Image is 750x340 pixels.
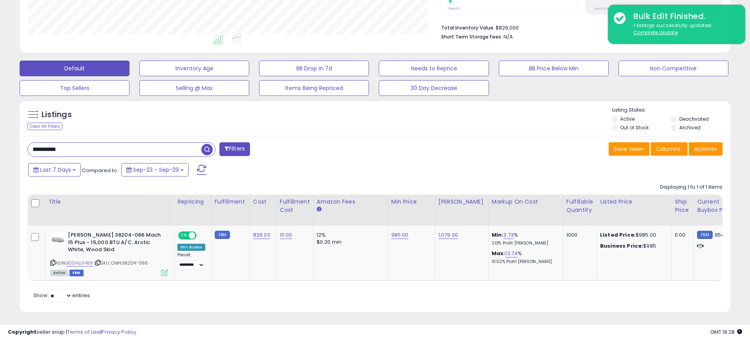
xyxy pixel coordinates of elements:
[438,231,458,239] a: 1,079.00
[449,6,460,11] small: Prev: 0
[504,33,513,40] span: N/A
[133,166,179,174] span: Sep-23 - Sep-29
[40,166,71,174] span: Last 7 Days
[82,167,118,174] span: Compared to:
[566,232,591,239] div: 1000
[679,116,709,122] label: Deactivated
[219,142,250,156] button: Filters
[628,11,739,22] div: Bulk Edit Finished.
[600,198,668,206] div: Listed Price
[675,198,690,214] div: Ship Price
[280,231,292,239] a: 10.00
[391,231,409,239] a: 985.00
[656,145,681,153] span: Columns
[50,232,66,247] img: 31vVW93LaEL._SL40_.jpg
[259,61,369,76] button: BB Drop in 7d
[488,195,563,226] th: The percentage added to the cost of goods (COGS) that forms the calculator for Min & Max prices.
[42,109,72,120] h5: Listings
[492,241,557,246] p: 3.13% Profit [PERSON_NAME]
[609,142,650,156] button: Save View
[503,231,514,239] a: 3.73
[253,231,270,239] a: 826.00
[177,244,205,251] div: Win BuyBox
[317,198,385,206] div: Amazon Fees
[253,198,273,206] div: Cost
[259,80,369,96] button: Items Being Repriced
[492,250,557,265] div: %
[492,250,505,257] b: Max:
[697,231,712,239] small: FBM
[441,24,495,31] b: Total Inventory Value:
[689,142,723,156] button: Actions
[492,198,560,206] div: Markup on Cost
[215,198,246,206] div: Fulfillment
[710,328,742,336] span: 2025-10-7 19:28 GMT
[48,198,171,206] div: Title
[195,232,208,239] span: OFF
[492,232,557,246] div: %
[499,61,609,76] button: BB Price Below Min
[66,260,93,266] a: B0DHLLF4B9
[20,61,130,76] button: Default
[620,124,649,131] label: Out of Stock
[28,163,81,176] button: Last 7 Days
[391,198,432,206] div: Min Price
[600,232,665,239] div: $985.00
[620,116,635,122] label: Active
[492,231,504,239] b: Min:
[379,61,489,76] button: Needs to Reprice
[492,259,557,265] p: 10.52% Profit [PERSON_NAME]
[8,328,36,336] strong: Copyright
[317,206,321,213] small: Amazon Fees.
[317,232,382,239] div: 12%
[33,292,90,299] span: Show: entries
[215,231,230,239] small: FBM
[679,124,701,131] label: Archived
[715,231,732,239] span: 954.99
[628,22,739,37] div: 1 listings successfully updated.
[566,198,593,214] div: Fulfillable Quantity
[177,198,208,206] div: Repricing
[600,243,665,250] div: $985
[600,231,636,239] b: Listed Price:
[660,184,723,191] div: Displaying 1 to 1 of 1 items
[50,232,168,275] div: ASIN:
[438,198,485,206] div: [PERSON_NAME]
[121,163,189,176] button: Sep-23 - Sep-29
[139,80,249,96] button: Selling @ Max
[379,80,489,96] button: 30 Day Decrease
[27,123,62,130] div: Clear All Filters
[600,242,643,250] b: Business Price:
[94,260,148,266] span: | SKU: CMN38204-066
[67,328,100,336] a: Terms of Use
[594,6,609,11] small: Prev: N/A
[697,198,737,214] div: Current Buybox Price
[102,328,136,336] a: Privacy Policy
[505,250,518,257] a: 13.74
[50,270,68,276] span: All listings currently available for purchase on Amazon
[20,80,130,96] button: Top Sellers
[69,270,84,276] span: FBM
[441,33,502,40] b: Short Term Storage Fees:
[441,22,717,32] li: $826,000
[280,198,310,214] div: Fulfillment Cost
[612,107,730,114] p: Listing States:
[179,232,189,239] span: ON
[317,239,382,246] div: $0.30 min
[633,29,678,36] u: Complete Update
[139,61,249,76] button: Inventory Age
[675,232,688,239] div: 0.00
[177,252,205,270] div: Preset:
[619,61,728,76] button: Non Competitive
[68,232,163,255] b: [PERSON_NAME] 38204-066 Mach 15 Plus - 15,000 BTU A/C, Arctic White, Wood Skid
[651,142,688,156] button: Columns
[8,329,136,336] div: seller snap | |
